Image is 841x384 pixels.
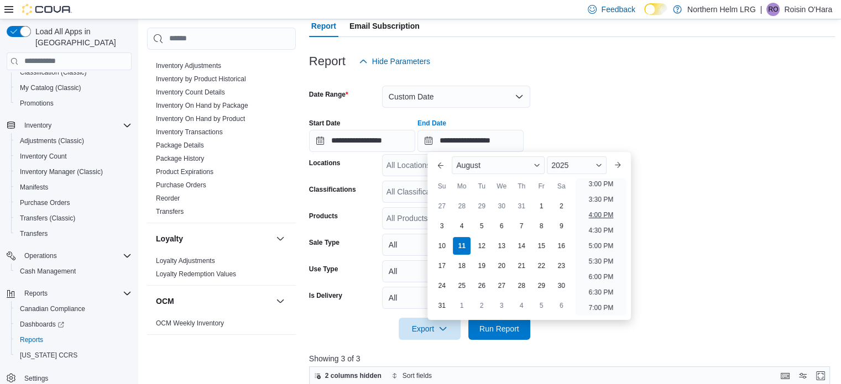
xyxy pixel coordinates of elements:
[552,237,570,255] div: day-16
[15,134,132,148] span: Adjustments (Classic)
[11,65,136,80] button: Classification (Classic)
[433,237,451,255] div: day-10
[814,369,827,382] button: Enter fullscreen
[2,286,136,301] button: Reports
[532,297,550,314] div: day-5
[547,156,606,174] div: Button. Open the year selector. 2025 is currently selected.
[432,196,571,315] div: August, 2025
[382,260,530,282] button: All
[796,369,809,382] button: Display options
[493,197,510,215] div: day-30
[156,154,204,163] span: Package History
[609,156,626,174] button: Next month
[20,83,81,92] span: My Catalog (Classic)
[311,15,336,37] span: Report
[156,194,180,203] span: Reorder
[784,3,832,16] p: Roisin O'Hara
[156,167,213,176] span: Product Expirations
[15,196,75,209] a: Purchase Orders
[532,257,550,275] div: day-22
[15,181,53,194] a: Manifests
[479,323,519,334] span: Run Report
[433,177,451,195] div: Su
[309,291,342,300] label: Is Delivery
[156,207,184,216] span: Transfers
[156,194,180,202] a: Reorder
[468,318,530,340] button: Run Report
[156,75,246,83] span: Inventory by Product Historical
[156,128,223,136] a: Inventory Transactions
[433,217,451,235] div: day-3
[15,165,132,178] span: Inventory Manager (Classic)
[15,212,132,225] span: Transfers (Classic)
[156,141,204,149] a: Package Details
[20,183,48,192] span: Manifests
[584,177,618,191] li: 3:00 PM
[473,177,490,195] div: Tu
[156,233,271,244] button: Loyalty
[552,297,570,314] div: day-6
[403,371,432,380] span: Sort fields
[513,277,530,294] div: day-28
[15,97,58,110] a: Promotions
[24,374,48,383] span: Settings
[156,114,245,123] span: Inventory On Hand by Product
[11,348,136,363] button: [US_STATE] CCRS
[309,238,339,247] label: Sale Type
[20,68,87,77] span: Classification (Classic)
[552,197,570,215] div: day-2
[310,369,386,382] button: 2 columns hidden
[452,156,545,174] div: Button. Open the month selector. August is currently selected.
[493,217,510,235] div: day-6
[156,62,221,70] a: Inventory Adjustments
[156,296,174,307] h3: OCM
[15,349,132,362] span: Washington CCRS
[473,257,490,275] div: day-19
[387,369,436,382] button: Sort fields
[24,289,48,298] span: Reports
[15,181,132,194] span: Manifests
[382,234,530,256] button: All
[156,256,215,265] span: Loyalty Adjustments
[433,297,451,314] div: day-31
[15,333,48,346] a: Reports
[584,239,618,253] li: 5:00 PM
[453,217,471,235] div: day-4
[15,66,132,79] span: Classification (Classic)
[552,217,570,235] div: day-9
[24,251,57,260] span: Operations
[552,277,570,294] div: day-30
[20,229,48,238] span: Transfers
[760,3,762,16] p: |
[382,86,530,108] button: Custom Date
[513,217,530,235] div: day-7
[432,156,450,174] button: Previous Month
[147,317,296,334] div: OCM
[552,257,570,275] div: day-23
[20,198,70,207] span: Purchase Orders
[11,80,136,96] button: My Catalog (Classic)
[11,149,136,164] button: Inventory Count
[15,349,82,362] a: [US_STATE] CCRS
[417,130,524,152] input: Press the down key to enter a popover containing a calendar. Press the escape key to close the po...
[433,197,451,215] div: day-27
[15,318,132,331] span: Dashboards
[20,249,132,262] span: Operations
[584,270,618,283] li: 6:00 PM
[601,4,635,15] span: Feedback
[473,277,490,294] div: day-26
[309,212,338,220] label: Products
[15,265,132,278] span: Cash Management
[147,254,296,285] div: Loyalty
[551,161,568,170] span: 2025
[156,101,248,110] span: Inventory On Hand by Package
[147,59,296,223] div: Inventory
[156,141,204,150] span: Package Details
[453,297,471,314] div: day-1
[20,119,132,132] span: Inventory
[453,237,471,255] div: day-11
[20,351,77,360] span: [US_STATE] CCRS
[768,3,778,16] span: RO
[453,277,471,294] div: day-25
[15,81,86,94] a: My Catalog (Classic)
